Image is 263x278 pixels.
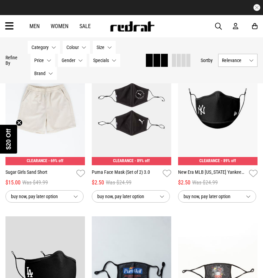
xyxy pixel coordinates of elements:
[97,192,154,201] span: buy now, pay later option
[93,58,109,63] span: Specials
[80,4,183,11] iframe: Customer reviews powered by Trustpilot
[30,67,57,80] button: Brand
[5,179,21,187] span: $15.00
[29,23,40,29] a: Men
[58,54,87,67] button: Gender
[28,41,60,54] button: Category
[97,45,104,50] span: Size
[199,158,220,163] span: CLEARANCE
[22,179,48,187] span: Was $49.99
[184,192,240,201] span: buy now, pay later option
[222,58,246,63] span: Relevance
[66,45,79,50] span: Colour
[62,58,75,63] span: Gender
[218,54,258,67] button: Relevance
[34,71,46,76] span: Brand
[192,179,218,187] span: Was $24.99
[92,190,170,203] button: buy now, pay later option
[63,41,90,54] button: Colour
[5,3,26,23] button: Open LiveChat chat widget
[5,169,74,179] a: Sugar Girls Sand Short
[208,58,213,63] span: by
[89,54,120,67] button: Specials
[5,190,84,203] button: buy now, pay later option
[5,55,17,66] p: Refine By
[5,129,12,149] span: $20 Off
[92,169,160,179] a: Puma Face Mask (Set of 2) 3.0
[113,158,134,163] span: CLEARANCE
[178,190,256,203] button: buy now, pay later option
[30,54,55,67] button: Price
[79,23,91,29] a: Sale
[221,158,236,163] span: - 89% off
[178,179,190,187] span: $2.50
[92,179,104,187] span: $2.50
[178,54,258,166] img: New Era Mlb New York Yankees Face Mask in Black
[110,21,155,32] img: Redrat logo
[48,158,63,163] span: - 69% off
[93,41,116,54] button: Size
[27,158,47,163] span: CLEARANCE
[11,192,68,201] span: buy now, pay later option
[51,23,68,29] a: Women
[5,54,85,166] img: Sugar Girls Sand Short in Beige
[106,179,131,187] span: Was $24.99
[16,119,23,126] button: Close teaser
[201,56,213,64] button: Sortby
[34,58,44,63] span: Price
[92,54,171,166] img: Puma Face Mask (set Of 2) 3.0 in Black
[32,45,49,50] span: Category
[135,158,150,163] span: - 89% off
[178,169,246,179] a: New Era MLB [US_STATE] Yankees Face Mask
